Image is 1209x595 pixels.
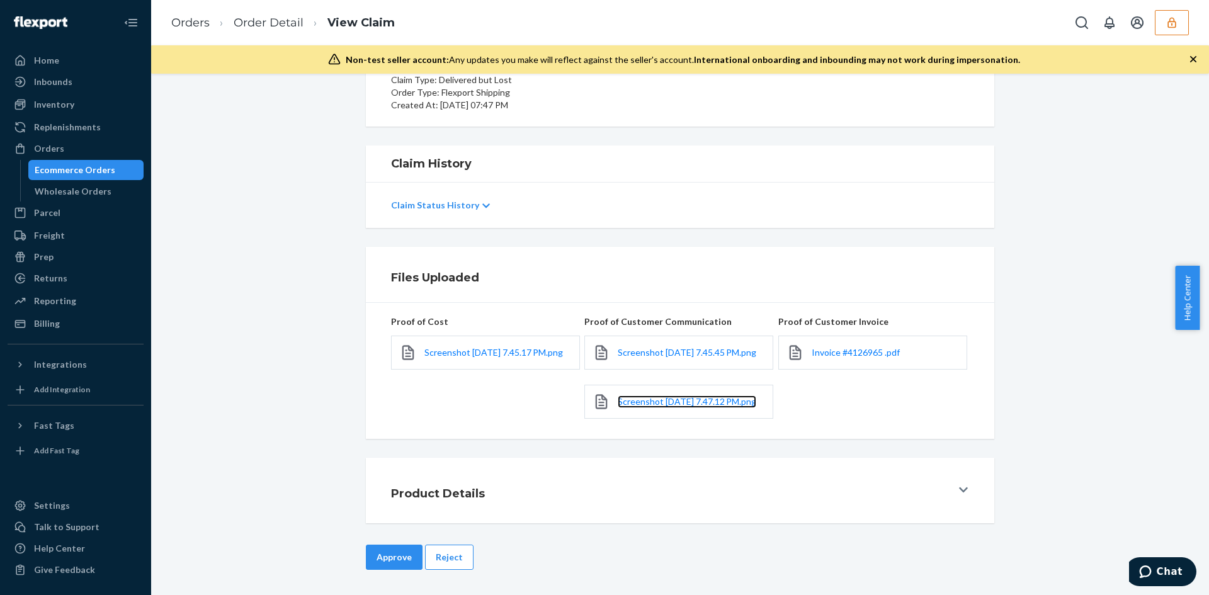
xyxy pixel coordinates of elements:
span: Screenshot [DATE] 7.47.12 PM.png [618,396,756,407]
div: Talk to Support [34,521,99,533]
a: View Claim [327,16,395,30]
a: Freight [8,225,144,246]
a: Orders [8,139,144,159]
button: Reject [425,545,474,570]
div: Settings [34,499,70,512]
div: Freight [34,229,65,242]
a: Ecommerce Orders [28,160,144,180]
div: Add Fast Tag [34,445,79,456]
a: Home [8,50,144,71]
a: Screenshot [DATE] 7.47.12 PM.png [618,395,756,408]
p: Proof of Cost [391,315,582,328]
a: Billing [8,314,144,334]
a: Returns [8,268,144,288]
div: Give Feedback [34,564,95,576]
button: Open notifications [1097,10,1122,35]
iframe: Opens a widget where you can chat to one of our agents [1129,557,1196,589]
a: Prep [8,247,144,267]
a: Screenshot [DATE] 7.45.45 PM.png [618,346,756,359]
h1: Files Uploaded [391,269,969,286]
span: Invoice #4126965 .pdf [812,347,900,358]
button: Close Navigation [118,10,144,35]
p: Order Type: Flexport Shipping [391,86,606,99]
a: Screenshot [DATE] 7.45.17 PM.png [424,346,563,359]
div: Wholesale Orders [35,185,111,198]
h1: Product Details [391,485,485,502]
span: Screenshot [DATE] 7.45.45 PM.png [618,347,756,358]
a: Add Fast Tag [8,441,144,461]
button: Open Search Box [1069,10,1094,35]
p: Created At: [DATE] 07:47 PM [391,99,606,111]
div: Fast Tags [34,419,74,432]
a: Orders [171,16,210,30]
span: Screenshot [DATE] 7.45.17 PM.png [424,347,563,358]
span: Non-test seller account: [346,54,449,65]
div: Inbounds [34,76,72,88]
p: Claim Status History [391,199,479,212]
a: Inbounds [8,72,144,92]
a: Inventory [8,94,144,115]
div: Ecommerce Orders [35,164,115,176]
button: Integrations [8,354,144,375]
button: Approve [366,545,423,570]
a: Add Integration [8,380,144,400]
div: Home [34,54,59,67]
img: Flexport logo [14,16,67,29]
button: Talk to Support [8,517,144,537]
div: Prep [34,251,54,263]
button: Help Center [1175,266,1200,330]
div: Returns [34,272,67,285]
div: Orders [34,142,64,155]
div: Inventory [34,98,74,111]
a: Wholesale Orders [28,181,144,201]
div: Help Center [34,542,85,555]
button: Give Feedback [8,560,144,580]
a: Replenishments [8,117,144,137]
button: Open account menu [1125,10,1150,35]
a: Invoice #4126965 .pdf [812,346,900,359]
a: Help Center [8,538,144,558]
h1: Claim History [391,156,969,172]
button: Product Details [366,458,994,523]
a: Settings [8,496,144,516]
div: Parcel [34,207,60,219]
ol: breadcrumbs [161,4,405,42]
div: Reporting [34,295,76,307]
p: Claim Type: Delivered but Lost [391,74,606,86]
p: Proof of Customer Invoice [778,315,969,328]
button: Fast Tags [8,416,144,436]
p: Proof of Customer Communication [584,315,775,328]
a: Order Detail [234,16,304,30]
span: International onboarding and inbounding may not work during impersonation. [694,54,1020,65]
div: Billing [34,317,60,330]
div: Replenishments [34,121,101,133]
div: Add Integration [34,384,90,395]
div: Integrations [34,358,87,371]
div: Any updates you make will reflect against the seller's account. [346,54,1020,66]
a: Parcel [8,203,144,223]
a: Reporting [8,291,144,311]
